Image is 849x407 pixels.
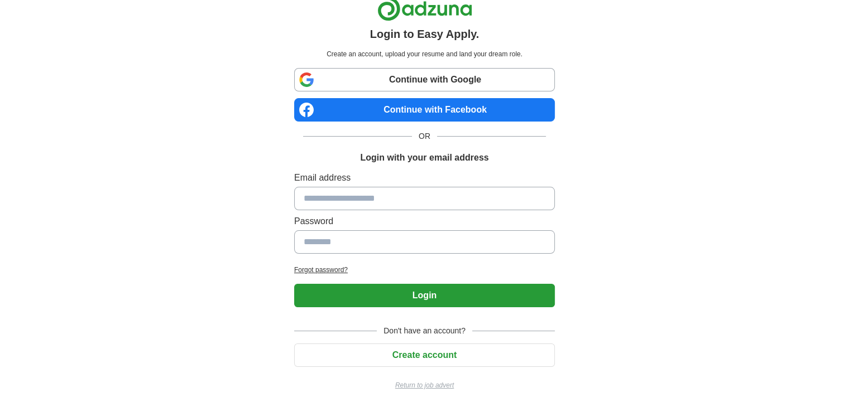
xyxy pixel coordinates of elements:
span: OR [412,130,437,142]
a: Return to job advert [294,380,555,390]
p: Create an account, upload your resume and land your dream role. [296,49,553,59]
button: Create account [294,343,555,367]
h1: Login to Easy Apply. [370,26,479,42]
a: Forgot password? [294,265,555,275]
a: Continue with Facebook [294,98,555,122]
label: Password [294,215,555,228]
button: Login [294,284,555,307]
span: Don't have an account? [377,325,472,337]
h1: Login with your email address [360,151,488,164]
a: Create account [294,350,555,360]
label: Email address [294,171,555,185]
a: Continue with Google [294,68,555,91]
